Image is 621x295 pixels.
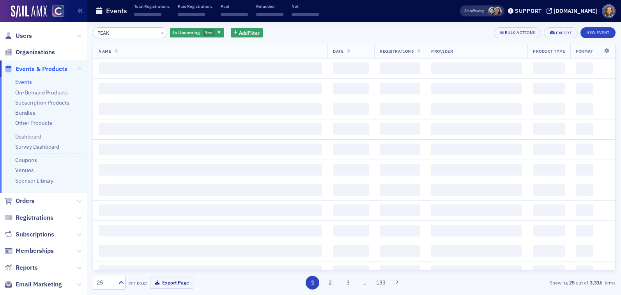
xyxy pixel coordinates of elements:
[576,204,593,216] span: ‌
[333,83,369,94] span: ‌
[16,197,35,205] span: Orders
[97,279,114,287] div: 25
[380,184,420,196] span: ‌
[431,123,522,135] span: ‌
[576,123,593,135] span: ‌
[15,99,69,106] a: Subscription Products
[488,7,496,15] span: Pamela Galey-Coleman
[15,156,37,163] a: Coupons
[533,184,565,196] span: ‌
[431,83,522,94] span: ‌
[380,265,420,277] span: ‌
[16,65,67,73] span: Events & Products
[533,204,565,216] span: ‌
[15,143,59,150] a: Survey Dashboard
[447,279,616,286] div: Showing out of items
[15,78,32,85] a: Events
[333,123,369,135] span: ‌
[380,164,420,176] span: ‌
[431,144,522,155] span: ‌
[256,4,283,9] p: Refunded
[99,103,322,115] span: ‌
[4,230,54,239] a: Subscriptions
[359,279,370,286] span: …
[333,245,369,257] span: ‌
[568,279,576,286] strong: 25
[431,62,522,74] span: ‌
[256,13,283,16] span: ‌
[380,144,420,155] span: ‌
[178,4,212,9] p: Paid Registrations
[533,164,565,176] span: ‌
[4,32,32,40] a: Users
[431,225,522,236] span: ‌
[333,164,369,176] span: ‌
[380,62,420,74] span: ‌
[99,83,322,94] span: ‌
[380,48,414,54] span: Registrations
[128,279,147,286] label: per page
[515,7,542,14] div: Support
[380,123,420,135] span: ‌
[16,247,54,255] span: Memberships
[292,13,319,16] span: ‌
[178,13,205,16] span: ‌
[173,29,200,36] span: Is Upcoming
[16,48,55,57] span: Organizations
[556,31,572,35] div: Export
[505,30,535,35] div: Bulk Actions
[533,83,565,94] span: ‌
[533,265,565,277] span: ‌
[544,27,578,38] button: Export
[99,204,322,216] span: ‌
[431,48,453,54] span: Provider
[576,225,593,236] span: ‌
[221,13,248,16] span: ‌
[576,48,593,54] span: Format
[333,204,369,216] span: ‌
[533,48,565,54] span: Product Type
[4,247,54,255] a: Memberships
[431,103,522,115] span: ‌
[547,8,600,14] button: [DOMAIN_NAME]
[93,27,167,38] input: Search…
[588,279,603,286] strong: 3,316
[99,164,322,176] span: ‌
[47,5,64,18] a: View Homepage
[431,245,522,257] span: ‌
[134,4,170,9] p: Total Registrations
[464,8,472,13] div: Also
[576,184,593,196] span: ‌
[99,48,111,54] span: Name
[239,29,260,36] span: Add Filter
[15,177,53,184] a: Sponsor Library
[576,62,593,74] span: ‌
[16,230,54,239] span: Subscriptions
[16,32,32,40] span: Users
[533,62,565,74] span: ‌
[333,184,369,196] span: ‌
[99,245,322,257] span: ‌
[380,83,420,94] span: ‌
[324,276,337,290] button: 2
[576,265,593,277] span: ‌
[150,277,193,289] button: Export Page
[99,184,322,196] span: ‌
[533,103,565,115] span: ‌
[99,123,322,135] span: ‌
[533,144,565,155] span: ‌
[4,48,55,57] a: Organizations
[576,103,593,115] span: ‌
[380,225,420,236] span: ‌
[333,62,369,74] span: ‌
[576,164,593,176] span: ‌
[333,48,343,54] span: Date
[99,62,322,74] span: ‌
[16,280,62,289] span: Email Marketing
[205,29,212,36] span: Yes
[306,276,319,290] button: 1
[533,123,565,135] span: ‌
[333,265,369,277] span: ‌
[576,144,593,155] span: ‌
[533,225,565,236] span: ‌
